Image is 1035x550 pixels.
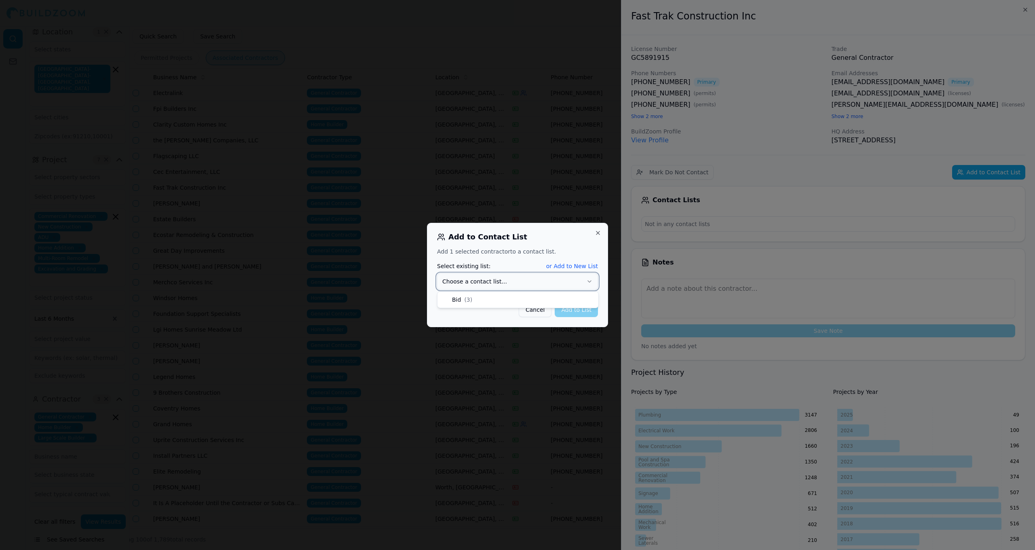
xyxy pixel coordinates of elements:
[519,302,551,317] button: Cancel
[437,247,598,256] div: Add 1 selected contractor to a contact list.
[452,296,461,304] span: Bid
[437,233,598,241] h2: Add to Contact List
[546,262,598,270] button: or Add to New List
[437,262,490,270] span: Select existing list:
[464,296,472,304] span: ( 3 )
